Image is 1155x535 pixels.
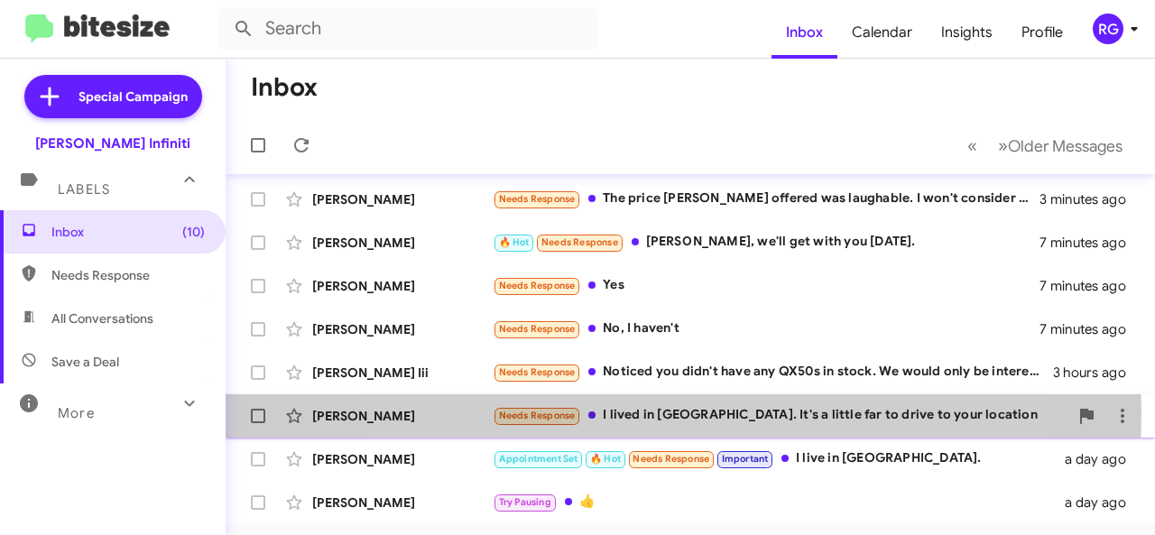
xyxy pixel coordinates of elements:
span: « [967,134,977,157]
a: Calendar [837,6,927,59]
span: (10) [182,223,205,241]
span: Older Messages [1008,136,1123,156]
div: [PERSON_NAME] [312,234,493,252]
a: Special Campaign [24,75,202,118]
span: Inbox [51,223,205,241]
input: Search [218,7,597,51]
div: I live in [GEOGRAPHIC_DATA]. [493,448,1065,469]
div: 7 minutes ago [1039,277,1141,295]
div: [PERSON_NAME] Iii [312,364,493,382]
div: Yes [493,275,1039,296]
a: Insights [927,6,1007,59]
span: More [58,405,95,421]
div: [PERSON_NAME], we'll get with you [DATE]. [493,232,1039,253]
span: Save a Deal [51,353,119,371]
div: 3 minutes ago [1039,190,1141,208]
a: Inbox [772,6,837,59]
span: Needs Response [499,323,576,335]
div: [PERSON_NAME] [312,493,493,512]
span: All Conversations [51,309,153,327]
div: [PERSON_NAME] [312,407,493,425]
div: 3 hours ago [1053,364,1141,382]
span: Needs Response [499,193,576,205]
div: 7 minutes ago [1039,234,1141,252]
div: 7 minutes ago [1039,320,1141,338]
span: Needs Response [499,366,576,378]
button: Next [987,127,1133,164]
span: » [998,134,1008,157]
span: Needs Response [499,410,576,421]
div: 👍 [493,492,1065,512]
span: Special Campaign [79,88,188,106]
div: a day ago [1065,493,1141,512]
button: RG [1077,14,1135,44]
span: Important [722,453,769,465]
span: Try Pausing [499,496,551,508]
span: Labels [58,181,110,198]
h1: Inbox [251,73,318,102]
div: [PERSON_NAME] [312,190,493,208]
div: The price [PERSON_NAME] offered was laughable. I won't consider the offer. I can trade it in for ... [493,189,1039,209]
nav: Page navigation example [957,127,1133,164]
div: [PERSON_NAME] [312,277,493,295]
div: RG [1093,14,1123,44]
span: Appointment Set [499,453,578,465]
div: [PERSON_NAME] [312,450,493,468]
div: a day ago [1065,450,1141,468]
span: Needs Response [51,266,205,284]
span: Needs Response [633,453,709,465]
span: 🔥 Hot [499,236,530,248]
span: Needs Response [541,236,618,248]
div: [PERSON_NAME] Infiniti [35,134,190,152]
div: I lived in [GEOGRAPHIC_DATA]. It's a little far to drive to your location [493,405,1068,426]
span: 🔥 Hot [590,453,621,465]
div: No, I haven't [493,318,1039,339]
span: Needs Response [499,280,576,291]
div: Noticed you didn't have any QX50s in stock. We would only be interested in trading up to a newer,... [493,362,1053,383]
div: [PERSON_NAME] [312,320,493,338]
button: Previous [956,127,988,164]
a: Profile [1007,6,1077,59]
